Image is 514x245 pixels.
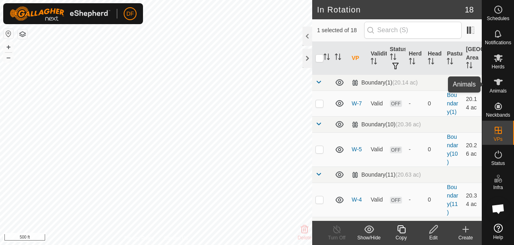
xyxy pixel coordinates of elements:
td: Valid [367,132,386,167]
span: (20.63 ac) [396,171,421,178]
div: - [409,145,421,154]
span: Schedules [487,16,509,21]
th: Herd [406,42,425,75]
a: Privacy Policy [124,235,154,242]
p-sorticon: Activate to sort [323,55,330,61]
div: Boundary(11) [352,171,421,178]
p-sorticon: Activate to sort [335,55,341,61]
td: 20.26 ac [463,132,482,167]
span: VPs [493,137,502,142]
th: Validity [367,42,386,75]
button: + [4,42,13,52]
span: Animals [489,89,507,93]
span: Help [493,235,503,240]
a: Boundary(11) [447,184,458,216]
button: – [4,53,13,62]
a: Boundary(10) [447,134,458,165]
span: Notifications [485,40,511,45]
span: Infra [493,185,503,190]
p-sorticon: Activate to sort [447,59,453,66]
td: 0 [425,183,444,217]
div: Show/Hide [353,234,385,241]
th: Pasture [444,42,462,75]
input: Search (S) [364,22,462,39]
span: Neckbands [486,113,510,117]
button: Reset Map [4,29,13,39]
div: - [409,196,421,204]
span: 18 [465,4,474,16]
div: Edit [417,234,450,241]
button: Map Layers [18,29,27,39]
span: 1 selected of 18 [317,26,364,35]
td: 0 [425,91,444,116]
a: Boundary(1) [447,92,458,115]
td: 20.34 ac [463,183,482,217]
p-sorticon: Activate to sort [466,63,473,70]
span: DF [126,10,134,18]
div: Open chat [486,197,510,221]
span: Status [491,161,505,166]
th: VP [348,42,367,75]
a: W-7 [352,100,362,107]
p-sorticon: Activate to sort [428,59,434,66]
span: OFF [390,197,402,204]
td: 20.14 ac [463,91,482,116]
p-sorticon: Activate to sort [409,59,415,66]
div: - [409,99,421,108]
div: Turn Off [321,234,353,241]
th: Head [425,42,444,75]
p-sorticon: Activate to sort [390,55,396,61]
span: OFF [390,146,402,153]
th: [GEOGRAPHIC_DATA] Area [463,42,482,75]
div: Boundary(10) [352,121,421,128]
span: Herds [491,64,504,69]
p-sorticon: Activate to sort [371,59,377,66]
a: W-5 [352,146,362,152]
a: W-4 [352,196,362,203]
td: Valid [367,183,386,217]
a: Help [482,220,514,243]
h2: In Rotation [317,5,465,14]
td: Valid [367,91,386,116]
th: Status [387,42,406,75]
div: Boundary(1) [352,79,418,86]
img: Gallagher Logo [10,6,110,21]
span: OFF [390,100,402,107]
span: (20.14 ac) [392,79,418,86]
div: Copy [385,234,417,241]
a: Contact Us [164,235,188,242]
div: Create [450,234,482,241]
span: (20.36 ac) [396,121,421,128]
td: 0 [425,132,444,167]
